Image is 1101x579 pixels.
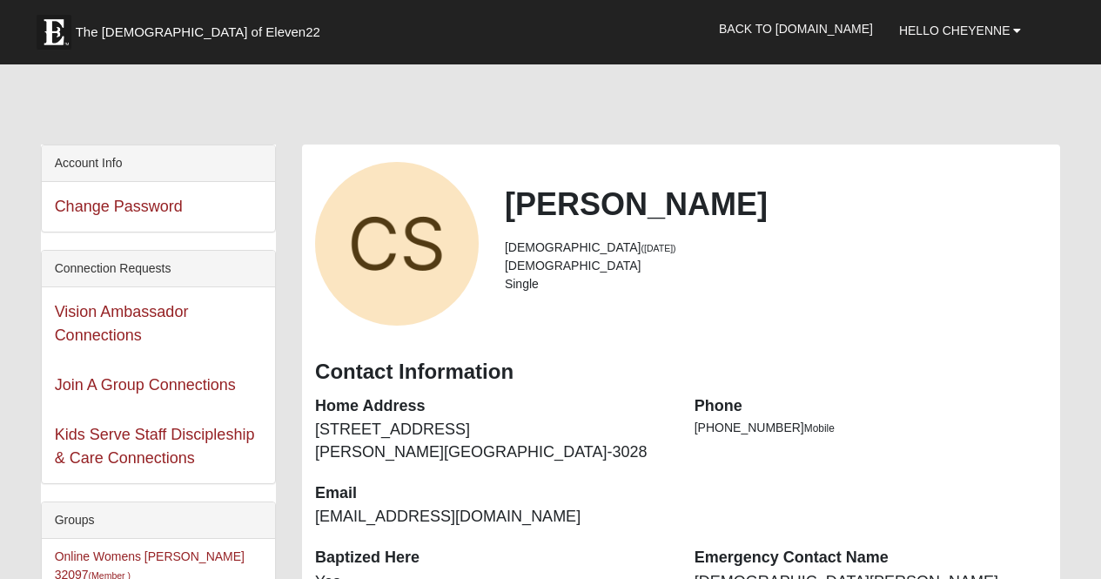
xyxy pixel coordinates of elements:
div: Account Info [42,145,275,182]
a: Hello Cheyenne [886,9,1034,52]
span: The [DEMOGRAPHIC_DATA] of Eleven22 [76,24,320,41]
dt: Phone [695,395,1048,418]
h2: [PERSON_NAME] [505,185,1047,223]
a: Join A Group Connections [55,376,236,394]
div: Groups [42,502,275,539]
div: Connection Requests [42,251,275,287]
li: Single [505,275,1047,293]
small: ([DATE]) [641,243,676,253]
li: [DEMOGRAPHIC_DATA] [505,257,1047,275]
span: Mobile [804,422,835,434]
dt: Baptized Here [315,547,668,569]
a: The [DEMOGRAPHIC_DATA] of Eleven22 [28,6,376,50]
dt: Emergency Contact Name [695,547,1048,569]
li: [PHONE_NUMBER] [695,419,1048,437]
h3: Contact Information [315,360,1047,385]
li: [DEMOGRAPHIC_DATA] [505,239,1047,257]
span: Hello Cheyenne [899,24,1010,37]
dd: [EMAIL_ADDRESS][DOMAIN_NAME] [315,506,668,529]
img: Eleven22 logo [37,15,71,50]
dt: Home Address [315,395,668,418]
dd: [STREET_ADDRESS] [PERSON_NAME][GEOGRAPHIC_DATA]-3028 [315,419,668,463]
a: View Fullsize Photo [315,162,479,326]
a: Back to [DOMAIN_NAME] [706,7,886,50]
a: Kids Serve Staff Discipleship & Care Connections [55,426,255,467]
dt: Email [315,482,668,505]
a: Change Password [55,198,183,215]
a: Vision Ambassador Connections [55,303,189,344]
